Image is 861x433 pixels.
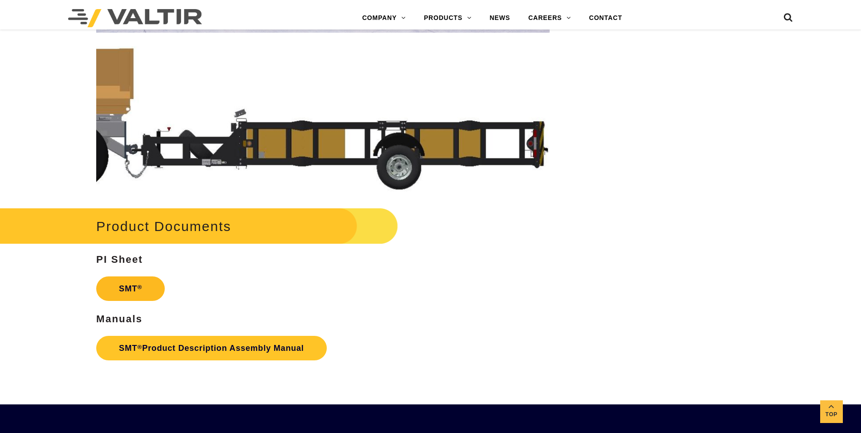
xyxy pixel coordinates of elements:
[96,254,143,265] strong: PI Sheet
[820,409,843,420] span: Top
[68,9,202,27] img: Valtir
[96,313,143,325] strong: Manuals
[137,284,142,290] sup: ®
[481,9,519,27] a: NEWS
[820,400,843,423] a: Top
[415,9,481,27] a: PRODUCTS
[353,9,415,27] a: COMPANY
[519,9,580,27] a: CAREERS
[137,344,142,350] sup: ®
[96,336,327,360] a: SMT®Product Description Assembly Manual
[580,9,631,27] a: CONTACT
[96,276,165,301] a: SMT®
